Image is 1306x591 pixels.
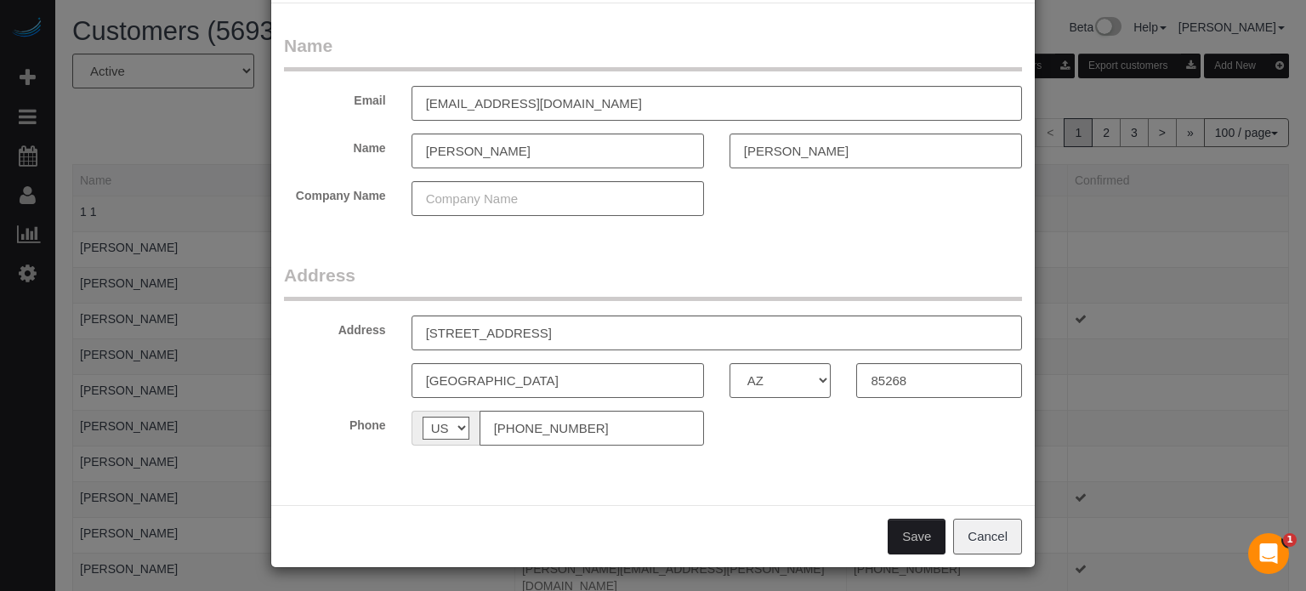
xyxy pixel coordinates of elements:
input: City [412,363,704,398]
legend: Name [284,33,1022,71]
span: 1 [1283,533,1297,547]
input: First Name [412,134,704,168]
button: Save [888,519,945,554]
label: Email [271,86,399,109]
input: Last Name [730,134,1022,168]
input: Zip Code [856,363,1022,398]
legend: Address [284,263,1022,301]
iframe: Intercom live chat [1248,533,1289,574]
label: Phone [271,411,399,434]
input: Phone [480,411,704,446]
label: Address [271,315,399,338]
button: Cancel [953,519,1022,554]
label: Name [271,134,399,156]
label: Company Name [271,181,399,204]
input: Company Name [412,181,704,216]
